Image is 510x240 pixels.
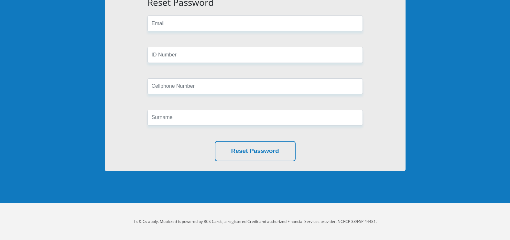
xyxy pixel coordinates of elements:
[147,15,363,31] input: Email
[76,219,435,225] p: Ts & Cs apply. Mobicred is powered by RCS Cards, a registered Credit and authorized Financial Ser...
[215,141,296,161] button: Reset Password
[147,110,363,125] input: Surname
[147,78,363,94] input: Cellphone Number
[147,47,363,63] input: ID Number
